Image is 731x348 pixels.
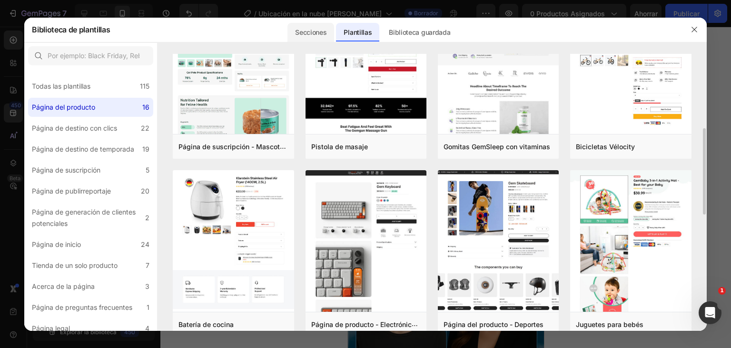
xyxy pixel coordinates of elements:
[145,282,149,290] font: 3
[142,103,149,111] font: 16
[141,187,149,195] font: 20
[100,143,106,148] button: Dot
[146,166,149,174] font: 5
[311,143,368,151] font: Pistola de masaje
[141,124,149,132] font: 22
[141,240,149,248] font: 24
[32,25,110,34] font: Biblioteca de plantillas
[142,145,149,153] font: 19
[32,124,117,132] font: Página de destino con clics
[32,166,100,174] font: Página de suscripción
[720,287,724,294] font: 1
[162,128,188,155] button: Carousel Next Arrow
[32,187,111,195] font: Página de publirreportaje
[32,145,134,153] font: Página de destino de temporada
[311,319,488,328] font: Página de producto - Electrónica de consumo - Teclado
[444,320,543,328] font: Página del producto - Deportes
[109,143,115,148] button: Dot
[145,324,149,332] font: 4
[295,28,326,36] font: Secciones
[576,143,635,151] font: Bicicletas Vélocity
[75,138,125,145] div: Drop element here
[32,324,70,332] font: Página legal
[81,143,87,148] button: Dot
[8,128,34,155] button: Carousel Back Arrow
[147,303,149,311] font: 1
[32,303,132,311] font: Página de preguntas frecuentes
[32,261,118,269] font: Tienda de un solo producto
[146,261,149,269] font: 7
[32,82,90,90] font: Todas las plantillas
[576,320,643,328] font: Juguetes para bebés
[28,46,153,65] input: Por ejemplo: Black Friday, Rebajas, etc.
[344,28,372,36] font: Plantillas
[699,301,721,324] iframe: Chat en vivo de Intercom
[90,143,96,148] button: Dot
[32,208,136,227] font: Página de generación de clientes potenciales
[32,240,81,248] font: Página de inicio
[140,82,149,90] font: 115
[32,103,95,111] font: Página del producto
[444,143,550,151] font: Gomitas GemSleep con vitaminas
[178,320,234,328] font: Batería de cocina
[32,282,95,290] font: Acerca de la página
[145,214,149,222] font: 2
[389,28,450,36] font: Biblioteca guardada
[178,142,437,151] font: Página de suscripción - Mascotas y animales - Comida para gatos Gem - Estilo 4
